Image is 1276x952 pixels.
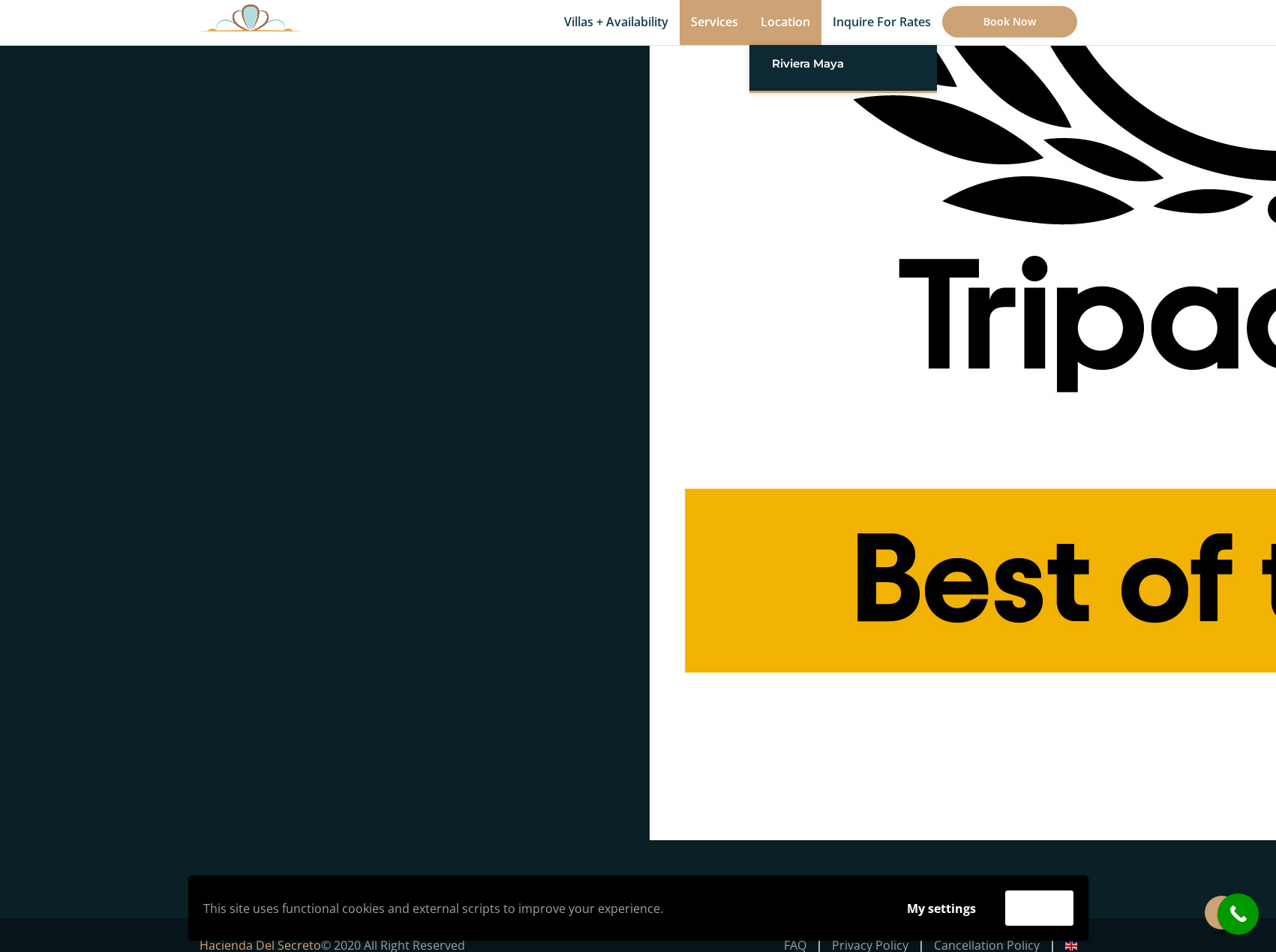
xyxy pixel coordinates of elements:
[203,897,878,920] p: This site uses functional cookies and external scripts to improve your experience.
[1005,890,1073,926] button: Accept
[772,89,914,116] a: Nearby Activities
[772,50,914,77] a: Riviera Maya
[893,891,990,926] button: My settings
[1065,940,1077,952] img: en
[1221,897,1255,931] i: call
[942,6,1077,38] a: Book Now
[200,4,302,32] img: Awesome Logo
[1217,893,1259,935] a: call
